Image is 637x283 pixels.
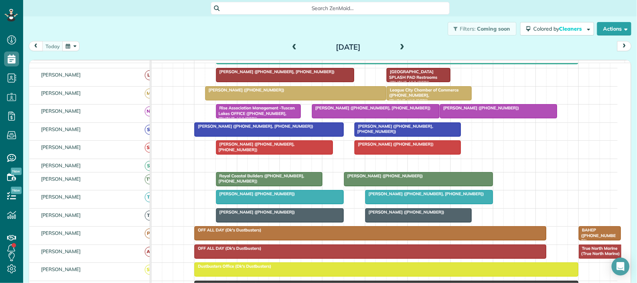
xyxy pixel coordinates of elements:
[597,22,631,35] button: Actions
[280,62,297,68] span: 10am
[302,43,395,51] h2: [DATE]
[612,258,630,276] div: Open Intercom Messenger
[354,141,434,147] span: [PERSON_NAME] ([PHONE_NUMBER])
[194,264,271,269] span: Dustbusters Office (Dk's Dustbusters)
[216,209,296,215] span: [PERSON_NAME] ([PHONE_NUMBER])
[40,90,82,96] span: [PERSON_NAME]
[536,62,549,68] span: 4pm
[29,41,43,51] button: prev
[216,105,295,121] span: Rise Association Management -Tuscan Lakes OFFICE ([PHONE_NUMBER], [PHONE_NUMBER])
[152,62,165,68] span: 7am
[194,227,262,233] span: OFF ALL DAY (Dk's Dustbusters)
[145,143,155,153] span: SM
[533,25,584,32] span: Colored by
[408,62,421,68] span: 1pm
[40,230,82,236] span: [PERSON_NAME]
[42,41,63,51] button: today
[451,62,464,68] span: 2pm
[559,25,583,32] span: Cleaners
[11,187,22,194] span: New
[40,162,82,168] span: [PERSON_NAME]
[194,124,313,129] span: [PERSON_NAME] ([PHONE_NUMBER], [PHONE_NUMBER])
[194,62,208,68] span: 8am
[460,25,476,32] span: Filters:
[578,246,620,256] span: True North Marine (True North Marine)
[145,125,155,135] span: SB
[40,144,82,150] span: [PERSON_NAME]
[237,62,251,68] span: 9am
[40,108,82,114] span: [PERSON_NAME]
[145,174,155,184] span: TW
[145,192,155,202] span: TP
[617,41,631,51] button: next
[40,266,82,272] span: [PERSON_NAME]
[520,22,594,35] button: Colored byCleaners
[145,70,155,80] span: LF
[11,168,22,175] span: New
[354,124,433,134] span: [PERSON_NAME] ([PHONE_NUMBER], [PHONE_NUMBER])
[493,62,506,68] span: 3pm
[145,247,155,257] span: AK
[322,62,339,68] span: 11am
[216,173,305,184] span: Royal Coastal Builders ([PHONE_NUMBER], [PHONE_NUMBER])
[578,227,616,243] span: BAHEP ([PHONE_NUMBER])
[365,191,484,196] span: [PERSON_NAME] ([PHONE_NUMBER], [PHONE_NUMBER])
[145,161,155,171] span: SP
[477,25,510,32] span: Coming soon
[216,69,335,74] span: [PERSON_NAME] ([PHONE_NUMBER], [PHONE_NUMBER])
[216,141,295,152] span: [PERSON_NAME] ([PHONE_NUMBER], [PHONE_NUMBER])
[440,105,519,111] span: [PERSON_NAME] ([PHONE_NUMBER])
[40,194,82,200] span: [PERSON_NAME]
[145,106,155,116] span: NN
[40,72,82,78] span: [PERSON_NAME]
[365,209,445,215] span: [PERSON_NAME] ([PHONE_NUMBER])
[40,212,82,218] span: [PERSON_NAME]
[579,62,592,68] span: 5pm
[40,176,82,182] span: [PERSON_NAME]
[205,87,285,93] span: [PERSON_NAME] ([PHONE_NUMBER])
[365,62,381,68] span: 12pm
[312,105,431,111] span: [PERSON_NAME] ([PHONE_NUMBER], [PHONE_NUMBER])
[194,246,262,251] span: OFF ALL DAY (Dk's Dustbusters)
[216,191,296,196] span: [PERSON_NAME] ([PHONE_NUMBER])
[145,88,155,99] span: MB
[386,87,459,103] span: League City Chamber of Commerce ([PHONE_NUMBER], [PHONE_NUMBER])
[344,173,424,178] span: [PERSON_NAME] ([PHONE_NUMBER])
[145,265,155,275] span: SH
[40,126,82,132] span: [PERSON_NAME]
[386,69,437,85] span: [GEOGRAPHIC_DATA] SPLASH PAD Restrooms ([PHONE_NUMBER])
[40,248,82,254] span: [PERSON_NAME]
[145,211,155,221] span: TD
[145,228,155,239] span: PB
